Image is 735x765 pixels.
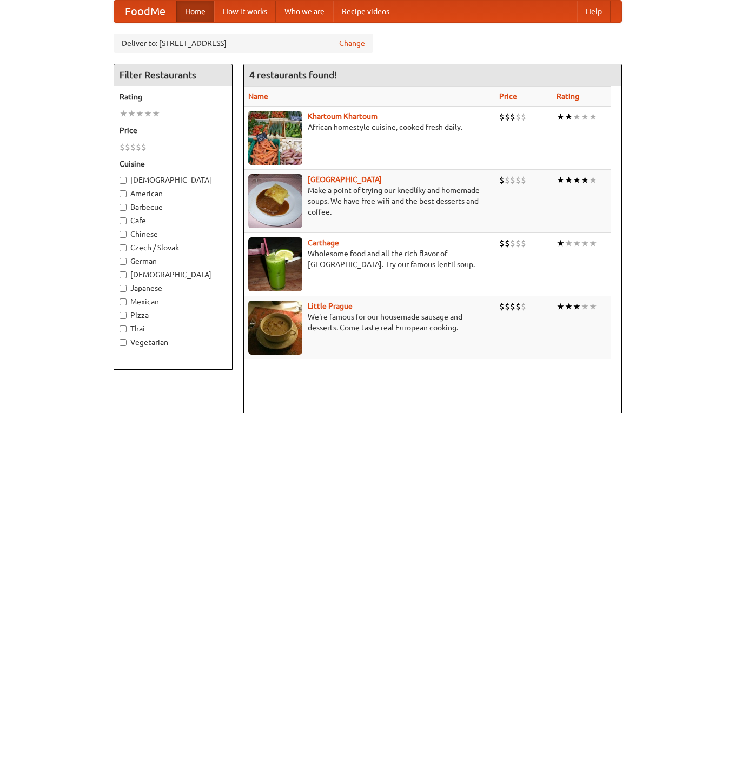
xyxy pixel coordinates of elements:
[339,38,365,49] a: Change
[114,1,176,22] a: FoodMe
[557,301,565,312] li: ★
[136,108,144,119] li: ★
[510,237,515,249] li: $
[557,92,579,101] a: Rating
[128,108,136,119] li: ★
[120,229,227,240] label: Chinese
[521,237,526,249] li: $
[521,301,526,312] li: $
[499,92,517,101] a: Price
[565,237,573,249] li: ★
[114,64,232,86] h4: Filter Restaurants
[248,311,491,333] p: We're famous for our housemade sausage and desserts. Come taste real European cooking.
[248,92,268,101] a: Name
[130,141,136,153] li: $
[120,310,227,321] label: Pizza
[120,339,127,346] input: Vegetarian
[120,285,127,292] input: Japanese
[120,323,227,334] label: Thai
[573,237,581,249] li: ★
[120,271,127,278] input: [DEMOGRAPHIC_DATA]
[521,111,526,123] li: $
[152,108,160,119] li: ★
[565,111,573,123] li: ★
[120,215,227,226] label: Cafe
[505,301,510,312] li: $
[125,141,130,153] li: $
[120,258,127,265] input: German
[120,244,127,251] input: Czech / Slovak
[120,296,227,307] label: Mexican
[248,174,302,228] img: czechpoint.jpg
[248,111,302,165] img: khartoum.jpg
[120,217,127,224] input: Cafe
[521,174,526,186] li: $
[144,108,152,119] li: ★
[120,269,227,280] label: [DEMOGRAPHIC_DATA]
[333,1,398,22] a: Recipe videos
[120,141,125,153] li: $
[510,111,515,123] li: $
[581,111,589,123] li: ★
[589,237,597,249] li: ★
[505,174,510,186] li: $
[120,158,227,169] h5: Cuisine
[505,111,510,123] li: $
[120,298,127,305] input: Mexican
[248,301,302,355] img: littleprague.jpg
[120,175,227,185] label: [DEMOGRAPHIC_DATA]
[214,1,276,22] a: How it works
[120,202,227,212] label: Barbecue
[573,301,581,312] li: ★
[308,112,378,121] a: Khartoum Khartoum
[120,125,227,136] h5: Price
[573,174,581,186] li: ★
[577,1,611,22] a: Help
[141,141,147,153] li: $
[565,301,573,312] li: ★
[589,301,597,312] li: ★
[589,174,597,186] li: ★
[557,237,565,249] li: ★
[120,108,128,119] li: ★
[510,174,515,186] li: $
[248,248,491,270] p: Wholesome food and all the rich flavor of [GEOGRAPHIC_DATA]. Try our famous lentil soup.
[120,204,127,211] input: Barbecue
[249,70,337,80] ng-pluralize: 4 restaurants found!
[120,190,127,197] input: American
[136,141,141,153] li: $
[573,111,581,123] li: ★
[248,122,491,132] p: African homestyle cuisine, cooked fresh daily.
[515,174,521,186] li: $
[248,237,302,291] img: carthage.jpg
[120,231,127,238] input: Chinese
[499,237,505,249] li: $
[120,91,227,102] h5: Rating
[308,302,353,310] a: Little Prague
[499,301,505,312] li: $
[499,111,505,123] li: $
[557,111,565,123] li: ★
[308,175,382,184] a: [GEOGRAPHIC_DATA]
[499,174,505,186] li: $
[120,337,227,348] label: Vegetarian
[581,301,589,312] li: ★
[581,237,589,249] li: ★
[276,1,333,22] a: Who we are
[515,237,521,249] li: $
[120,256,227,267] label: German
[120,188,227,199] label: American
[176,1,214,22] a: Home
[120,242,227,253] label: Czech / Slovak
[120,177,127,184] input: [DEMOGRAPHIC_DATA]
[308,238,339,247] a: Carthage
[515,111,521,123] li: $
[565,174,573,186] li: ★
[120,312,127,319] input: Pizza
[114,34,373,53] div: Deliver to: [STREET_ADDRESS]
[120,325,127,332] input: Thai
